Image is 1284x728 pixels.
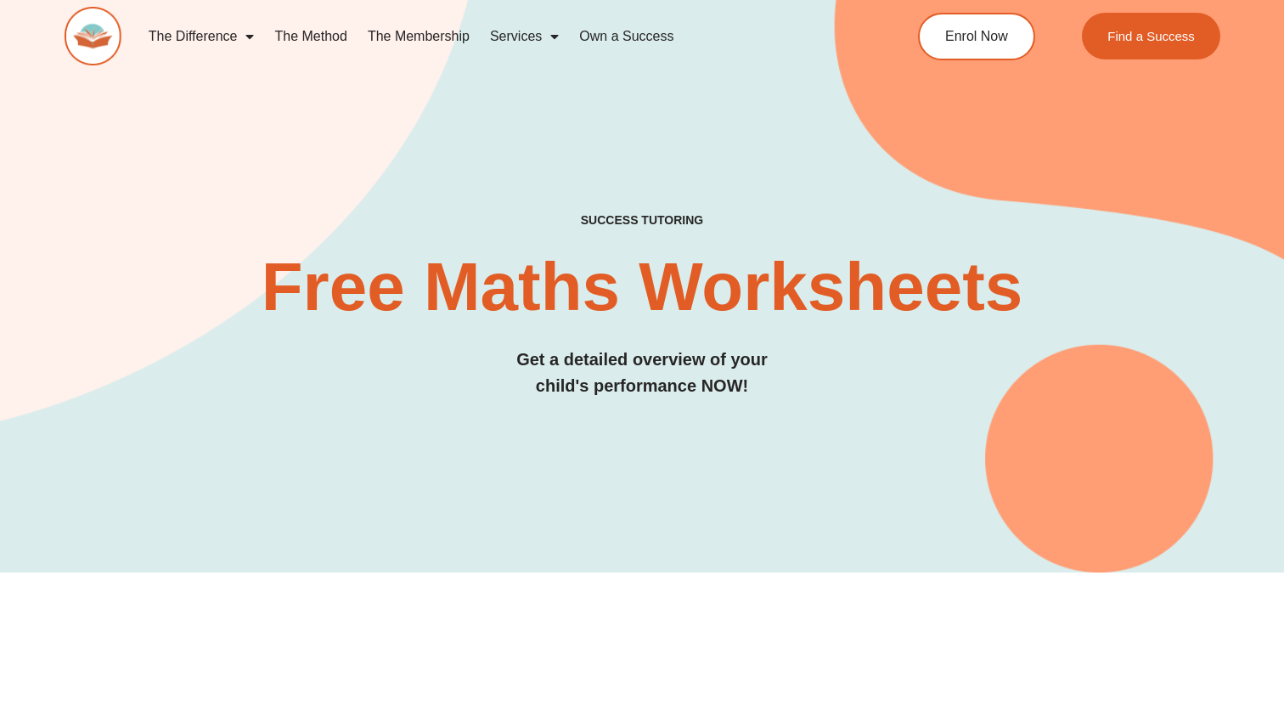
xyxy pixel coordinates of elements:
a: Find a Success [1082,13,1220,59]
a: The Difference [138,17,265,56]
a: Services [480,17,569,56]
span: Enrol Now [945,30,1008,43]
h3: Get a detailed overview of your child's performance NOW! [65,347,1220,399]
span: Find a Success [1107,30,1195,42]
h4: SUCCESS TUTORING​ [65,213,1220,228]
a: Enrol Now [918,13,1035,60]
a: Own a Success [569,17,684,56]
a: The Membership [358,17,480,56]
a: The Method [264,17,357,56]
h2: Free Maths Worksheets​ [65,253,1220,321]
nav: Menu [138,17,853,56]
